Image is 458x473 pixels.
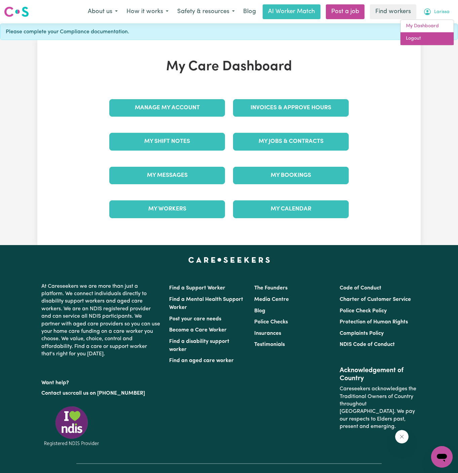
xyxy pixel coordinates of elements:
[431,446,453,468] iframe: Button to launch messaging window
[173,5,239,19] button: Safety & resources
[254,319,288,325] a: Police Checks
[400,32,454,45] a: Logout
[6,28,129,36] span: Please complete your Compliance documentation.
[169,339,229,352] a: Find a disability support worker
[434,8,450,16] span: Larissa
[340,319,408,325] a: Protection of Human Rights
[169,316,221,322] a: Post your care needs
[41,280,161,361] p: At Careseekers we are more than just a platform. We connect individuals directly to disability su...
[109,200,225,218] a: My Workers
[4,5,41,10] span: Need any help?
[109,133,225,150] a: My Shift Notes
[233,99,349,117] a: Invoices & Approve Hours
[105,59,353,75] h1: My Care Dashboard
[400,20,454,33] a: My Dashboard
[370,4,416,19] a: Find workers
[169,285,225,291] a: Find a Support Worker
[41,405,102,447] img: Registered NDIS provider
[340,383,417,433] p: Careseekers acknowledges the Traditional Owners of Country throughout [GEOGRAPHIC_DATA]. We pay o...
[340,308,387,314] a: Police Check Policy
[254,342,285,347] a: Testimonials
[254,331,281,336] a: Insurances
[169,358,234,363] a: Find an aged care worker
[340,342,395,347] a: NDIS Code of Conduct
[41,387,161,400] p: or
[340,285,381,291] a: Code of Conduct
[109,99,225,117] a: Manage My Account
[188,257,270,263] a: Careseekers home page
[340,366,417,383] h2: Acknowledgement of Country
[233,200,349,218] a: My Calendar
[4,4,29,19] a: Careseekers logo
[41,377,161,387] p: Want help?
[41,391,68,396] a: Contact us
[254,285,288,291] a: The Founders
[169,327,227,333] a: Become a Care Worker
[395,430,409,443] iframe: Close message
[83,5,122,19] button: About us
[340,297,411,302] a: Charter of Customer Service
[169,297,243,310] a: Find a Mental Health Support Worker
[109,167,225,184] a: My Messages
[233,167,349,184] a: My Bookings
[254,308,265,314] a: Blog
[326,4,365,19] a: Post a job
[340,331,384,336] a: Complaints Policy
[233,133,349,150] a: My Jobs & Contracts
[239,4,260,19] a: Blog
[254,297,289,302] a: Media Centre
[419,5,454,19] button: My Account
[122,5,173,19] button: How it works
[263,4,320,19] a: AI Worker Match
[400,19,454,45] div: My Account
[73,391,145,396] a: call us on [PHONE_NUMBER]
[4,6,29,18] img: Careseekers logo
